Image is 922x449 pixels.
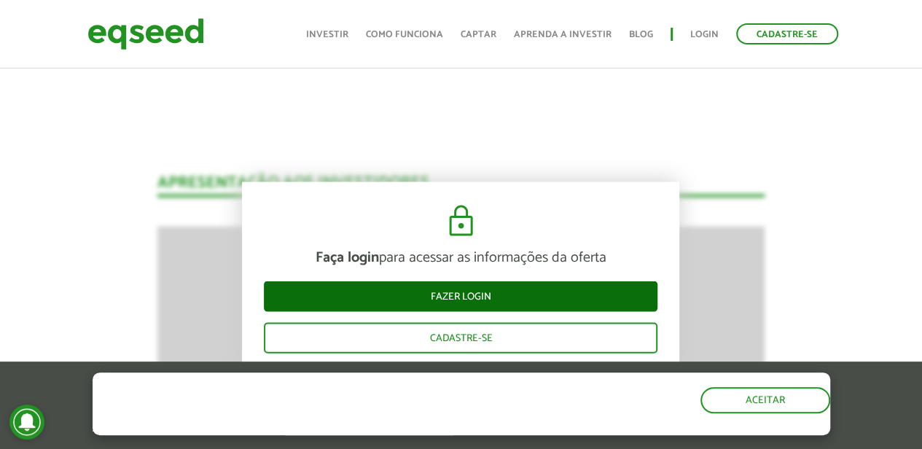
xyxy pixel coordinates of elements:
a: política de privacidade e de cookies [285,423,453,435]
a: Cadastre-se [736,23,838,44]
img: cadeado.svg [443,204,479,239]
a: Cadastre-se [264,323,657,354]
a: Blog [629,30,653,39]
img: EqSeed [87,15,204,53]
a: Login [690,30,719,39]
a: Como funciona [366,30,443,39]
button: Aceitar [700,387,830,413]
p: para acessar as informações da oferta [264,249,657,267]
strong: Faça login [316,246,379,270]
a: Captar [461,30,496,39]
a: Fazer login [264,281,657,312]
p: Ao clicar em "aceitar", você aceita nossa . [93,421,535,435]
a: Investir [306,30,348,39]
a: Aprenda a investir [514,30,612,39]
h5: O site da EqSeed utiliza cookies para melhorar sua navegação. [93,372,535,418]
